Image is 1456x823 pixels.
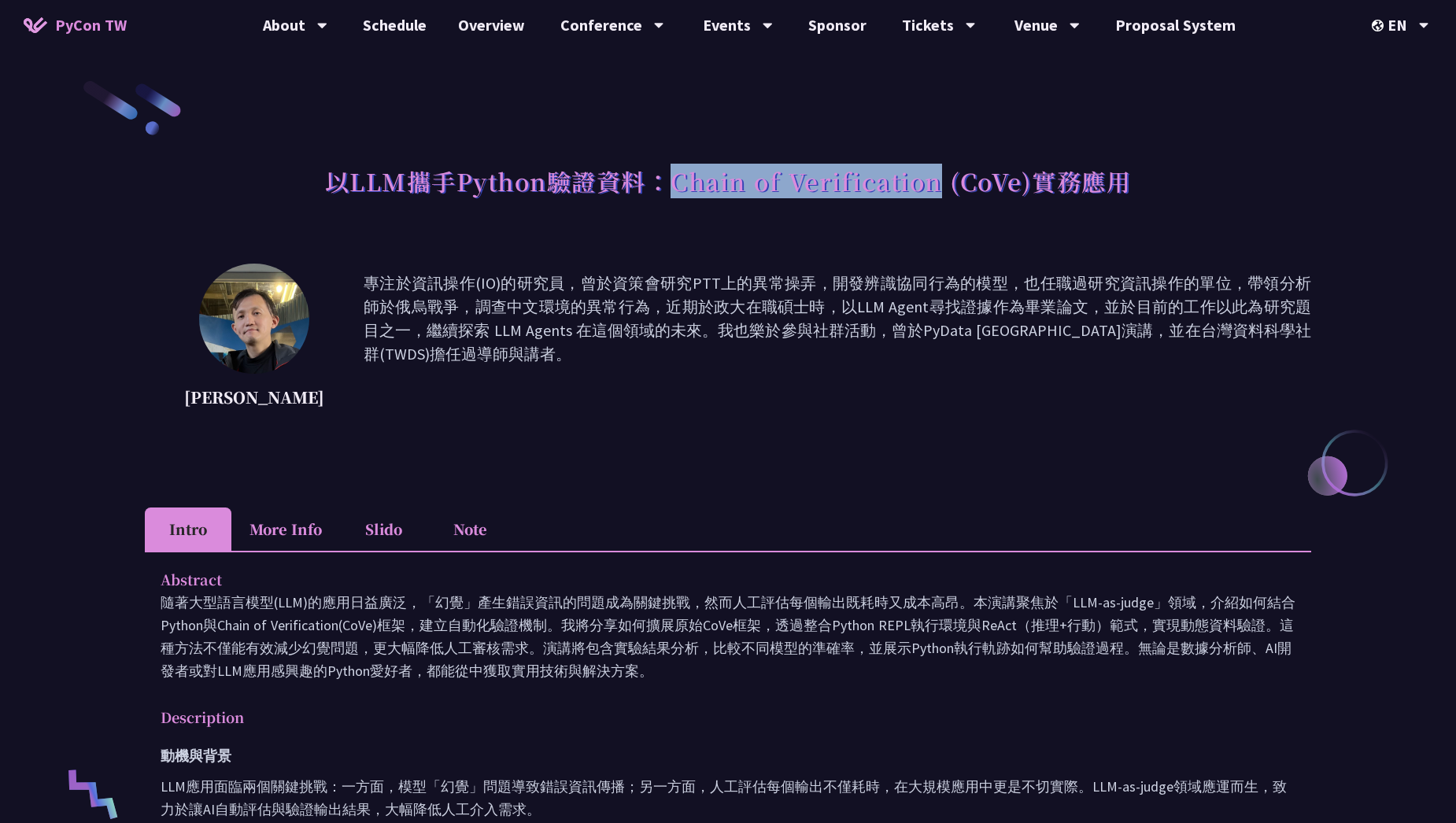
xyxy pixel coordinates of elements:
p: [PERSON_NAME] [184,386,324,409]
li: Note [427,507,513,551]
p: LLM應用面臨兩個關鍵挑戰：一方面，模型「幻覺」問題導致錯誤資訊傳播；另一方面，人工評估每個輸出不僅耗時，在大規模應用中更是不切實際。LLM-as-judge領域應運而生，致力於讓AI自動評估與... [161,775,1295,821]
img: Kevin Tseng [199,264,309,374]
h1: 以LLM攜手Python驗證資料：Chain of Verification (CoVe)實務應用 [325,157,1132,205]
p: 專注於資訊操作(IO)的研究員，曾於資策會研究PTT上的異常操弄，開發辨識協同行為的模型，也任職過研究資訊操作的單位，帶領分析師於俄烏戰爭，調查中文環境的異常行為，近期於政大在職碩士時，以LLM... [364,271,1311,413]
a: PyCon TW [8,6,142,45]
p: Description [161,706,1264,729]
li: More Info [231,507,340,551]
li: Slido [340,507,427,551]
img: Locale Icon [1372,20,1388,31]
img: Home icon of PyCon TW 2025 [24,17,47,33]
h3: 動機與背景 [161,744,1295,767]
span: PyCon TW [55,13,127,37]
p: 隨著大型語言模型(LLM)的應用日益廣泛，「幻覺」產生錯誤資訊的問題成為關鍵挑戰，然而人工評估每個輸出既耗時又成本高昂。本演講聚焦於「LLM-as-judge」領域，介紹如何結合Python與C... [161,591,1295,682]
p: Abstract [161,568,1264,591]
li: Intro [145,507,231,551]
